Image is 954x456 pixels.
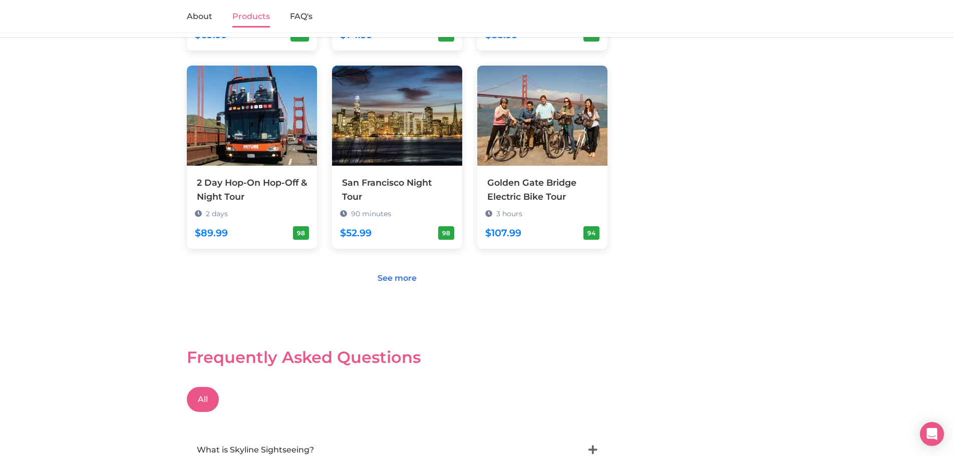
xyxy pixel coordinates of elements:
a: Products [232,7,270,28]
div: 94 [583,226,599,240]
span: 90 minutes [351,209,391,218]
a: About [187,7,212,28]
a: See more [371,269,423,288]
div: $52.99 [340,225,372,241]
div: $107.99 [485,225,521,241]
span: 2 days [206,209,228,218]
div: 98 [293,226,309,240]
a: Golden Gate Bridge Electric Bike Tour 3 hours $107.99 94 [477,66,607,249]
img: San Francisco Night Tour [332,66,462,166]
span: 3 hours [496,209,522,218]
div: Open Intercom Messenger [920,422,944,446]
div: Golden Gate Bridge Electric Bike Tour [487,176,597,204]
a: 2 Day Hop-On Hop-Off & Night Tour 2 days $89.99 98 [187,66,317,249]
div: 2 Day Hop-On Hop-Off & Night Tour [197,176,307,204]
h2: Frequently Asked Questions [187,348,607,367]
button: All [187,387,219,412]
div: San Francisco Night Tour [342,176,452,204]
img: 2 Day Hop-On Hop-Off & Night Tour [187,66,317,166]
img: Golden Gate Bridge Electric Bike Tour [477,66,607,166]
div: $89.99 [195,225,228,241]
div: 98 [438,226,454,240]
a: San Francisco Night Tour 90 minutes $52.99 98 [332,66,462,249]
a: FAQ's [290,7,312,28]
